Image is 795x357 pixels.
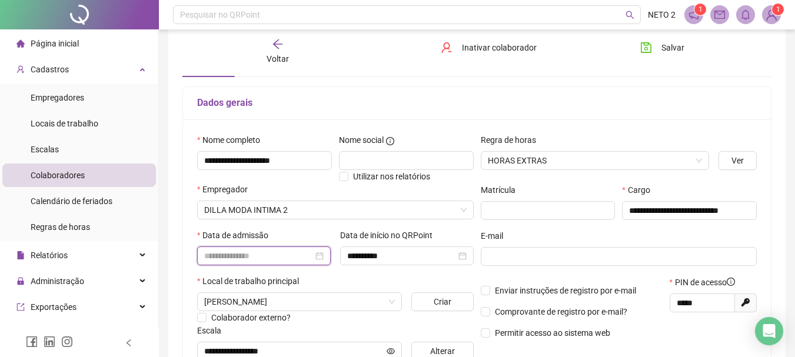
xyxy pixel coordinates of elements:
[648,8,676,21] span: NETO 2
[16,303,25,311] span: export
[31,171,85,180] span: Colaboradores
[740,9,751,20] span: bell
[727,278,735,286] span: info-circle
[481,134,544,146] label: Regra de horas
[31,39,79,48] span: Página inicial
[267,54,289,64] span: Voltar
[411,292,473,311] button: Criar
[640,42,652,54] span: save
[31,251,68,260] span: Relatórios
[694,4,706,15] sup: 1
[488,152,703,169] span: HORAS EXTRAS
[661,41,684,54] span: Salvar
[197,96,757,110] h5: Dados gerais
[16,251,25,259] span: file
[776,5,780,14] span: 1
[675,276,735,289] span: PIN de acesso
[387,347,395,355] span: eye
[755,317,783,345] div: Open Intercom Messenger
[211,313,291,322] span: Colaborador externo?
[31,93,84,102] span: Empregadores
[714,9,725,20] span: mail
[31,302,76,312] span: Exportações
[125,339,133,347] span: left
[631,38,693,57] button: Salvar
[432,38,545,57] button: Inativar colaborador
[698,5,703,14] span: 1
[340,229,440,242] label: Data de início no QRPoint
[772,4,784,15] sup: Atualize o seu contato no menu Meus Dados
[197,275,307,288] label: Local de trabalho principal
[272,38,284,50] span: arrow-left
[481,183,523,196] label: Matrícula
[31,222,90,232] span: Regras de horas
[197,324,229,337] label: Escala
[16,277,25,285] span: lock
[719,151,757,170] button: Ver
[31,145,59,154] span: Escalas
[31,328,74,338] span: Integrações
[197,183,255,196] label: Empregador
[339,134,384,146] span: Nome social
[622,183,657,196] label: Cargo
[353,172,430,181] span: Utilizar nos relatórios
[44,336,55,348] span: linkedin
[386,137,394,145] span: info-circle
[31,196,112,206] span: Calendário de feriados
[462,41,537,54] span: Inativar colaborador
[197,134,268,146] label: Nome completo
[31,65,69,74] span: Cadastros
[16,39,25,48] span: home
[731,154,744,167] span: Ver
[481,229,511,242] label: E-mail
[441,42,453,54] span: user-delete
[197,229,276,242] label: Data de admissão
[434,295,451,308] span: Criar
[204,293,395,311] span: JOÃO CARLOS FERRARI
[495,328,610,338] span: Permitir acesso ao sistema web
[495,307,627,316] span: Comprovante de registro por e-mail?
[31,119,98,128] span: Locais de trabalho
[626,11,634,19] span: search
[16,65,25,74] span: user-add
[31,276,84,286] span: Administração
[61,336,73,348] span: instagram
[688,9,699,20] span: notification
[495,286,636,295] span: Enviar instruções de registro por e-mail
[763,6,780,24] img: 94336
[204,201,467,219] span: JOAO CARLOS FERRARI
[26,336,38,348] span: facebook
